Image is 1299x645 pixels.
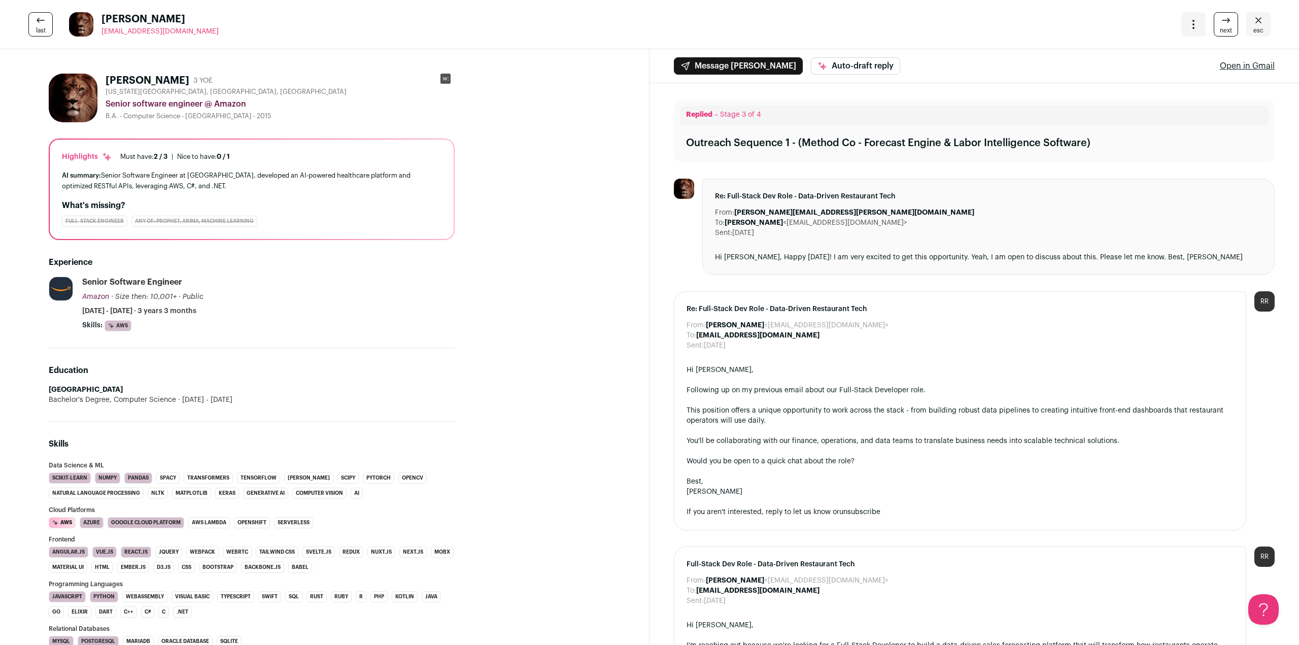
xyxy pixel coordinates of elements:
div: Must have: [120,153,167,161]
span: last [36,26,46,35]
button: Auto-draft reply [811,57,900,75]
li: Go [49,606,64,618]
dd: [DATE] [704,341,726,351]
div: Any of: Prophet, ARIMA, Machine Learning [131,216,257,227]
li: Svelte.js [302,547,335,558]
li: Pandas [124,472,152,484]
span: Re: Full-Stack Dev Role - Data-Driven Restaurant Tech [715,191,1262,201]
dd: [DATE] [732,228,754,238]
li: Rust [306,591,327,602]
div: RR [1254,547,1275,567]
h3: Frontend [49,536,455,542]
span: 0 / 1 [217,153,230,160]
li: WebAssembly [122,591,167,602]
span: esc [1253,26,1263,35]
dt: From: [715,208,734,218]
li: PyTorch [363,472,394,484]
button: Message [PERSON_NAME] [674,57,803,75]
span: – [714,111,718,118]
li: Swift [258,591,281,602]
li: SQL [285,591,302,602]
li: NLTK [148,488,168,499]
li: Babel [288,562,312,573]
li: PHP [370,591,388,602]
li: C++ [120,606,137,618]
h3: Data Science & ML [49,462,455,468]
li: WebRTC [223,547,252,558]
span: 2 / 3 [154,153,167,160]
div: B.A. - Computer Science - [GEOGRAPHIC_DATA] - 2015 [106,112,455,120]
div: Full-Stack Engineer [62,216,127,227]
li: .NET [173,606,192,618]
li: AWS Lambda [188,517,230,528]
li: Transformers [184,472,233,484]
li: Natural Language Processing [49,488,144,499]
dt: Sent: [687,341,704,351]
li: CSS [178,562,195,573]
li: Python [90,591,118,602]
dd: <[EMAIL_ADDRESS][DOMAIN_NAME]> [706,575,888,586]
li: Nuxt.js [367,547,395,558]
li: Backbone.js [241,562,284,573]
div: Hi [PERSON_NAME], Happy [DATE]! I am very excited to get this opportunity. Yeah, I am open to dis... [715,252,1262,262]
div: Hi [PERSON_NAME], Following up on my previous email about our Full-Stack Developer role. This pos... [687,365,1234,518]
span: [US_STATE][GEOGRAPHIC_DATA], [GEOGRAPHIC_DATA], [GEOGRAPHIC_DATA] [106,88,347,96]
span: [DATE] - [DATE] [176,395,232,405]
li: OpenShift [234,517,270,528]
span: Amazon [82,293,109,300]
li: C [158,606,169,618]
li: Google Cloud Platform [108,517,184,528]
dd: [DATE] [704,596,726,606]
li: Next.js [399,547,427,558]
h2: Skills [49,438,455,450]
li: Webpack [186,547,219,558]
li: Ember.js [117,562,149,573]
li: Computer Vision [292,488,347,499]
iframe: Help Scout Beacon - Open [1248,594,1279,625]
h2: Experience [49,256,455,268]
b: [EMAIL_ADDRESS][DOMAIN_NAME] [696,332,819,339]
h3: Relational Databases [49,626,455,632]
div: Highlights [62,152,112,162]
li: TypeScript [217,591,254,602]
a: Close [1246,12,1271,37]
span: Full-Stack Dev Role - Data-Driven Restaurant Tech [687,559,1234,569]
li: Material UI [49,562,87,573]
li: Dart [95,606,116,618]
span: Stage 3 of 4 [720,111,761,118]
div: Senior Software Engineer at [GEOGRAPHIC_DATA], developed an AI-powered healthcare platform and op... [62,170,441,191]
li: MobX [431,547,454,558]
li: Scikit-Learn [49,472,91,484]
ul: | [120,153,230,161]
li: AWS [49,517,76,528]
li: Matplotlib [172,488,211,499]
a: [EMAIL_ADDRESS][DOMAIN_NAME] [101,26,219,37]
li: Ruby [331,591,352,602]
span: [DATE] - [DATE] · 3 years 3 months [82,306,196,316]
li: Tailwind CSS [256,547,298,558]
dd: <[EMAIL_ADDRESS][DOMAIN_NAME]> [725,218,907,228]
li: NumPy [95,472,120,484]
span: [EMAIL_ADDRESS][DOMAIN_NAME] [101,28,219,35]
li: [PERSON_NAME] [284,472,333,484]
span: next [1220,26,1232,35]
li: React.js [121,547,151,558]
b: [PERSON_NAME] [706,322,764,329]
dt: To: [687,586,696,596]
li: AWS [105,320,131,331]
li: HTML [91,562,113,573]
dt: Sent: [687,596,704,606]
li: Elixir [68,606,91,618]
dt: To: [687,330,696,341]
dd: <[EMAIL_ADDRESS][DOMAIN_NAME]> [706,320,888,330]
span: Public [183,293,203,300]
li: C# [141,606,154,618]
img: 0e227485b5d35aaa01561709d10854305639d5b8d9e9911a79a92363f097cd2e.jpg [69,12,93,37]
li: Java [422,591,441,602]
h2: Education [49,364,455,377]
span: · Size then: 10,001+ [111,293,177,300]
img: 0e227485b5d35aaa01561709d10854305639d5b8d9e9911a79a92363f097cd2e.jpg [674,179,694,199]
li: Serverless [274,517,313,528]
a: last [28,12,53,37]
b: [PERSON_NAME] [706,577,764,584]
